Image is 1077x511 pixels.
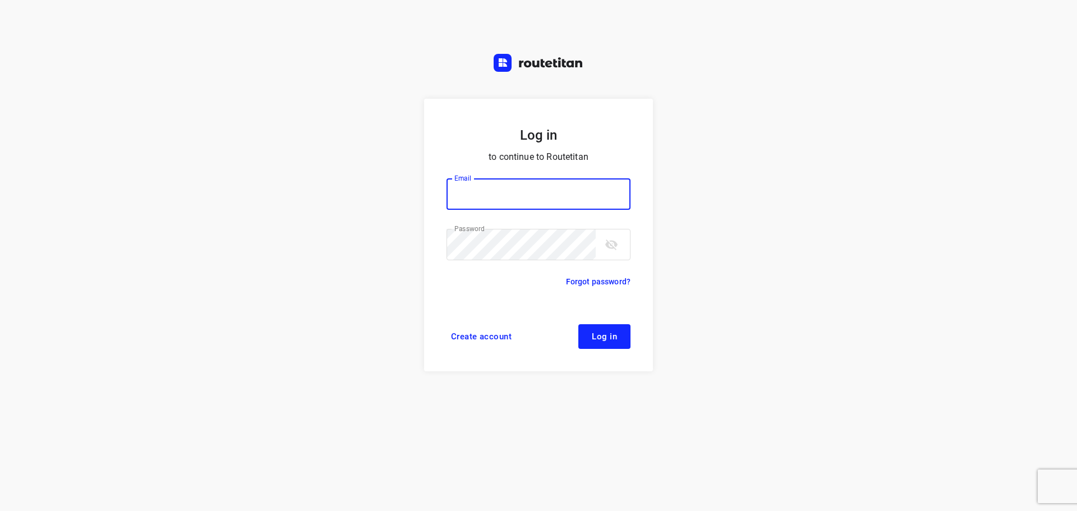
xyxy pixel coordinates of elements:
[592,332,617,341] span: Log in
[494,54,583,72] img: Routetitan
[494,54,583,75] a: Routetitan
[566,275,630,288] a: Forgot password?
[451,332,512,341] span: Create account
[447,149,630,165] p: to continue to Routetitan
[600,233,623,256] button: toggle password visibility
[447,324,516,349] a: Create account
[578,324,630,349] button: Log in
[447,126,630,145] h5: Log in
